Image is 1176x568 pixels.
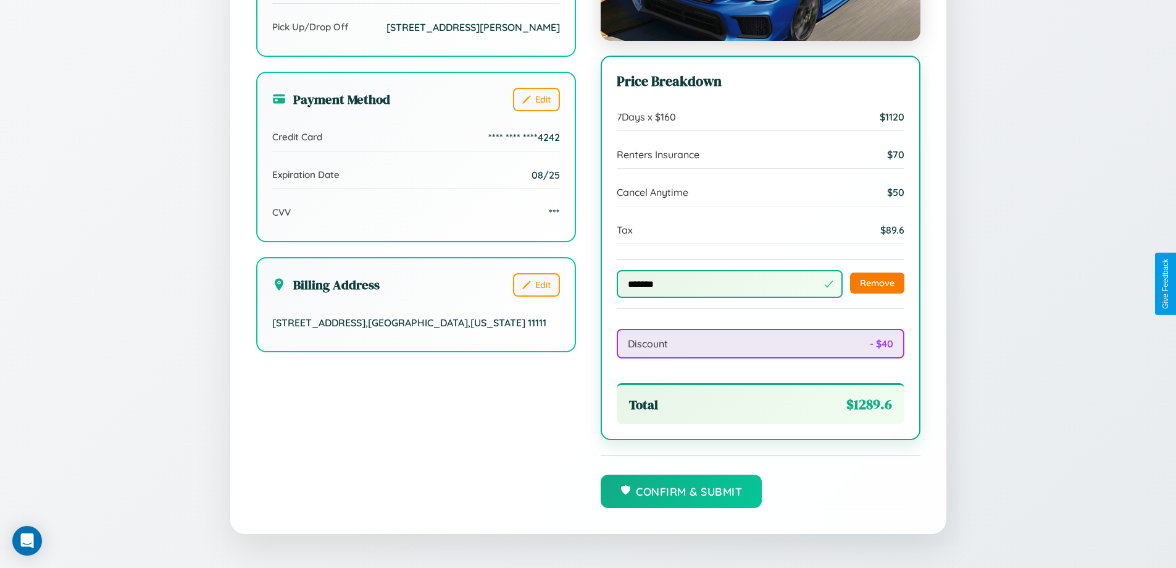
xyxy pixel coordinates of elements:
[617,148,699,161] span: Renters Insurance
[272,90,390,108] h3: Payment Method
[617,224,633,236] span: Tax
[880,111,904,123] span: $ 1120
[513,273,560,297] button: Edit
[887,186,904,198] span: $ 50
[272,131,322,143] span: Credit Card
[272,169,340,180] span: Expiration Date
[629,396,658,413] span: Total
[532,169,560,181] span: 08/25
[617,111,676,123] span: 7 Days x $ 160
[272,21,349,33] span: Pick Up/Drop Off
[628,337,668,350] span: Discount
[880,224,904,236] span: $ 89.6
[846,395,892,414] span: $ 1289.6
[272,206,291,218] span: CVV
[386,21,560,33] span: [STREET_ADDRESS][PERSON_NAME]
[870,337,893,350] span: - $ 40
[513,88,560,111] button: Edit
[1161,259,1170,309] div: Give Feedback
[850,273,904,294] button: Remove
[601,475,762,508] button: Confirm & Submit
[272,276,380,294] h3: Billing Address
[617,186,688,198] span: Cancel Anytime
[617,72,904,91] h3: Price Breakdown
[887,148,904,161] span: $ 70
[12,526,42,556] div: Open Intercom Messenger
[272,316,546,329] span: [STREET_ADDRESS] , [GEOGRAPHIC_DATA] , [US_STATE] 11111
